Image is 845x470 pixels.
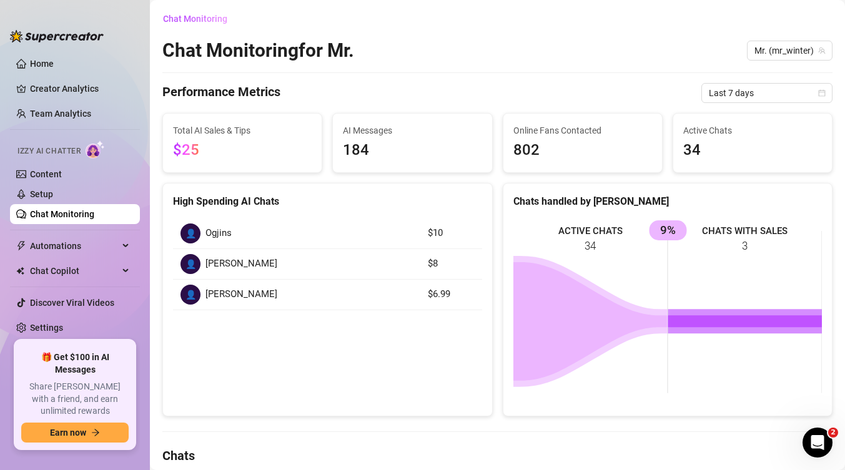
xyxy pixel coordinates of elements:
[180,254,200,274] div: 👤
[16,267,24,275] img: Chat Copilot
[828,428,838,438] span: 2
[343,139,482,162] span: 184
[86,140,105,159] img: AI Chatter
[709,84,825,102] span: Last 7 days
[205,226,232,241] span: Ogjins
[428,226,475,241] article: $10
[50,428,86,438] span: Earn now
[173,193,482,209] div: High Spending AI Chats
[205,287,277,302] span: [PERSON_NAME]
[343,124,482,137] span: AI Messages
[10,30,104,42] img: logo-BBDzfeDw.svg
[162,447,833,464] h4: Chats
[818,47,826,54] span: team
[513,124,652,137] span: Online Fans Contacted
[162,39,354,62] h2: Chat Monitoring for Mr.
[30,236,119,256] span: Automations
[173,124,312,137] span: Total AI Sales & Tips
[21,351,129,376] span: 🎁 Get $100 in AI Messages
[513,193,823,209] div: Chats handled by [PERSON_NAME]
[428,287,475,302] article: $6.99
[30,169,62,179] a: Content
[30,59,54,69] a: Home
[162,9,237,29] button: Chat Monitoring
[30,109,91,119] a: Team Analytics
[683,139,822,162] span: 34
[683,124,822,137] span: Active Chats
[30,79,130,99] a: Creator Analytics
[30,209,94,219] a: Chat Monitoring
[818,89,826,97] span: calendar
[30,298,114,308] a: Discover Viral Videos
[180,285,200,305] div: 👤
[21,381,129,418] span: Share [PERSON_NAME] with a friend, and earn unlimited rewards
[173,141,199,159] span: $25
[803,428,833,458] iframe: Intercom live chat
[30,323,63,333] a: Settings
[21,423,129,443] button: Earn nowarrow-right
[513,139,652,162] span: 802
[30,189,53,199] a: Setup
[754,41,825,60] span: Mr. (mr_winter)
[16,241,26,251] span: thunderbolt
[162,83,280,103] h4: Performance Metrics
[428,257,475,272] article: $8
[30,261,119,281] span: Chat Copilot
[91,428,100,437] span: arrow-right
[17,145,81,157] span: Izzy AI Chatter
[205,257,277,272] span: [PERSON_NAME]
[180,223,200,243] div: 👤
[163,14,227,24] span: Chat Monitoring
